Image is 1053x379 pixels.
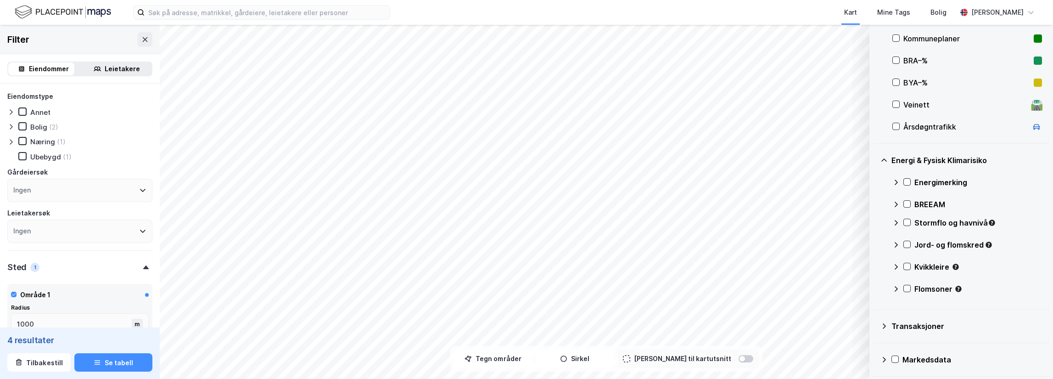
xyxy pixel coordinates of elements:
[536,350,614,368] button: Sirkel
[30,263,39,272] div: 1
[903,55,1030,66] div: BRA–%
[952,263,960,271] div: Tooltip anchor
[11,304,149,311] div: Radius
[903,33,1030,44] div: Kommuneplaner
[15,4,111,20] img: logo.f888ab2527a4732fd821a326f86c7f29.svg
[914,261,1042,272] div: Kvikkleire
[7,335,152,346] div: 4 resultater
[7,91,53,102] div: Eiendomstype
[914,177,1042,188] div: Energimerking
[914,217,1042,228] div: Stormflo og havnivå
[903,99,1027,110] div: Veinett
[11,314,134,335] input: m
[7,32,29,47] div: Filter
[7,208,50,219] div: Leietakersøk
[63,153,72,161] div: (1)
[30,108,50,117] div: Annet
[105,63,140,74] div: Leietakere
[57,137,66,146] div: (1)
[985,241,993,249] div: Tooltip anchor
[7,262,27,273] div: Sted
[74,353,152,372] button: Se tabell
[914,199,1042,210] div: BREEAM
[49,123,58,131] div: (2)
[13,185,31,196] div: Ingen
[454,350,532,368] button: Tegn områder
[954,285,963,293] div: Tooltip anchor
[844,7,857,18] div: Kart
[891,321,1042,332] div: Transaksjoner
[7,167,48,178] div: Gårdeiersøk
[13,226,31,237] div: Ingen
[1031,99,1043,111] div: 🛣️
[903,121,1027,132] div: Årsdøgntrafikk
[891,155,1042,166] div: Energi & Fysisk Klimarisiko
[914,239,1042,250] div: Jord- og flomskred
[971,7,1024,18] div: [PERSON_NAME]
[30,153,61,161] div: Ubebygd
[877,7,910,18] div: Mine Tags
[1007,335,1053,379] div: Kontrollprogram for chat
[988,219,996,227] div: Tooltip anchor
[7,353,71,372] button: Tilbakestill
[1007,335,1053,379] iframe: Chat Widget
[29,63,69,74] div: Eiendommer
[30,137,55,146] div: Næring
[30,123,47,131] div: Bolig
[914,283,1042,294] div: Flomsoner
[132,319,143,330] div: m
[634,353,731,364] div: [PERSON_NAME] til kartutsnitt
[145,6,390,19] input: Søk på adresse, matrikkel, gårdeiere, leietakere eller personer
[930,7,947,18] div: Bolig
[902,354,1042,365] div: Markedsdata
[20,289,50,300] div: Område 1
[903,77,1030,88] div: BYA–%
